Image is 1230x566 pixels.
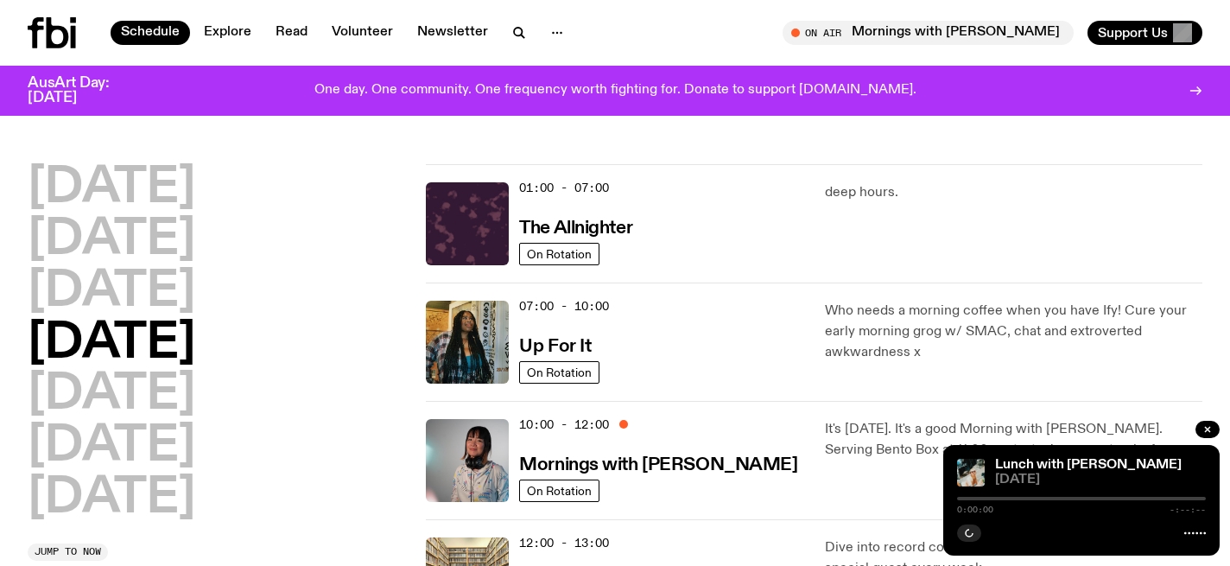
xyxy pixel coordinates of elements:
[519,216,632,238] a: The Allnighter
[825,182,1202,203] p: deep hours.
[111,21,190,45] a: Schedule
[527,247,592,260] span: On Rotation
[825,301,1202,363] p: Who needs a morning coffee when you have Ify! Cure your early morning grog w/ SMAC, chat and extr...
[519,453,797,474] a: Mornings with [PERSON_NAME]
[426,419,509,502] img: Kana Frazer is smiling at the camera with her head tilted slightly to her left. She wears big bla...
[193,21,262,45] a: Explore
[519,219,632,238] h3: The Allnighter
[519,480,599,502] a: On Rotation
[28,164,195,213] button: [DATE]
[519,338,591,356] h3: Up For It
[519,456,797,474] h3: Mornings with [PERSON_NAME]
[519,180,609,196] span: 01:00 - 07:00
[519,243,599,265] a: On Rotation
[1087,21,1202,45] button: Support Us
[28,474,195,523] button: [DATE]
[265,21,318,45] a: Read
[519,361,599,384] a: On Rotation
[28,320,195,368] button: [DATE]
[519,535,609,551] span: 12:00 - 13:00
[825,419,1202,461] p: It's [DATE]. It's a good Morning with [PERSON_NAME]. Serving Bento Box at 11:00am, tasty Japanese...
[28,216,195,264] button: [DATE]
[426,301,509,384] img: Ify - a Brown Skin girl with black braided twists, looking up to the side with her tongue stickin...
[407,21,498,45] a: Newsletter
[1098,25,1168,41] span: Support Us
[527,484,592,497] span: On Rotation
[519,298,609,315] span: 07:00 - 10:00
[783,21,1074,45] button: On AirMornings with [PERSON_NAME]
[321,21,403,45] a: Volunteer
[1170,506,1206,514] span: -:--:--
[28,423,195,471] button: [DATE]
[28,371,195,419] button: [DATE]
[519,334,591,356] a: Up For It
[519,417,609,433] span: 10:00 - 12:00
[995,474,1206,487] span: [DATE]
[527,366,592,378] span: On Rotation
[28,268,195,316] button: [DATE]
[957,506,993,514] span: 0:00:00
[995,458,1182,472] a: Lunch with [PERSON_NAME]
[35,547,101,556] span: Jump to now
[28,76,138,105] h3: AusArt Day: [DATE]
[28,544,108,561] button: Jump to now
[314,83,916,99] p: One day. One community. One frequency worth fighting for. Donate to support [DOMAIN_NAME].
